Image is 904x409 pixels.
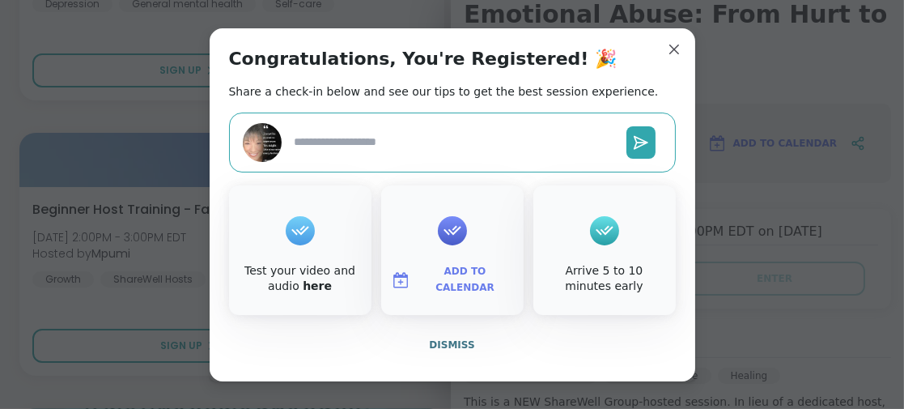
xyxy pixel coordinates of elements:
div: Arrive 5 to 10 minutes early [537,263,673,295]
span: Add to Calendar [417,264,514,296]
button: Add to Calendar [384,263,520,297]
button: Dismiss [229,328,676,362]
img: ShareWell Logomark [391,271,410,290]
h1: Congratulations, You're Registered! 🎉 [229,48,618,70]
span: Dismiss [429,339,474,351]
a: here [303,279,332,292]
img: ReginaMaria [243,123,282,162]
div: Test your video and audio [232,263,368,295]
h2: Share a check-in below and see our tips to get the best session experience. [229,83,659,100]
